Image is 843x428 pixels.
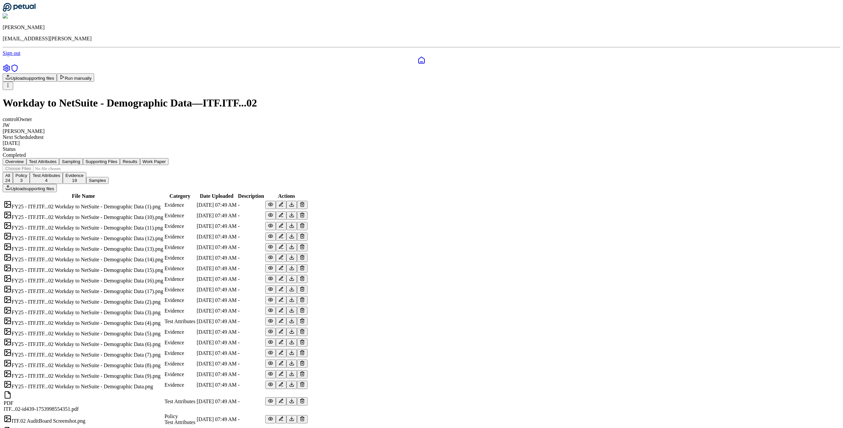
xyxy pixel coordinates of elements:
a: Dashboard [3,56,840,64]
td: FY25 - ITF.ITF...02 Workday to NetSuite - Demographic Data (3).png [3,306,164,316]
td: [DATE] 07:49 AM [196,391,237,412]
div: Test Attributes [165,319,196,324]
td: - [238,221,264,231]
td: [DATE] 07:49 AM [196,413,237,426]
button: Preview File (hover for quick preview, click for full view) [265,360,276,368]
td: [DATE] 07:49 AM [196,253,237,263]
button: Samples [86,177,109,184]
button: More Options [3,82,13,90]
a: Sign out [3,50,20,56]
th: Category [164,193,196,199]
button: Add/Edit Description [276,397,286,406]
button: Preview File (hover for quick preview, click for full view) [265,285,276,294]
div: Next Scheduled test [3,134,840,140]
button: Download File [286,254,297,262]
button: Download File [286,397,297,406]
button: Add/Edit Description [276,222,286,230]
td: [DATE] 07:49 AM [196,317,237,326]
td: FY25 - ITF.ITF...02 Workday to NetSuite - Demographic Data (12).png [3,232,164,242]
button: Add/Edit Description [276,264,286,273]
button: Delete File [297,397,308,406]
td: - [238,306,264,316]
button: Download File [286,275,297,283]
td: - [238,295,264,305]
img: Shekhar Khedekar [3,13,47,19]
div: Evidence [165,266,196,272]
button: All24 [3,172,13,184]
div: Test Attributes [165,399,196,405]
button: Preview File (hover for quick preview, click for full view) [265,349,276,357]
th: Date Uploaded [196,193,237,199]
button: Add/Edit Description [276,381,286,389]
td: ITF...02-id439-1753998554351.pdf [3,391,164,412]
a: Settings [3,67,11,73]
button: Test Attributes [26,158,59,165]
button: Preview File (hover for quick preview, click for full view) [265,296,276,304]
div: PDF [4,400,163,406]
div: Evidence [165,350,196,356]
button: Delete File [297,222,308,230]
td: [DATE] 07:49 AM [196,242,237,252]
button: Supporting Files [83,158,120,165]
button: Download File [286,222,297,230]
h1: Workday to NetSuite - Demographic Data — ITF.ITF...02 [3,97,840,109]
td: FY25 - ITF.ITF...02 Workday to NetSuite - Demographic Data (6).png [3,338,164,348]
div: 24 [5,178,10,183]
button: Add/Edit Description [276,307,286,315]
td: - [238,369,264,379]
button: Overview [3,158,26,165]
button: Delete File [297,243,308,251]
td: - [238,348,264,358]
button: Download File [286,285,297,294]
td: [DATE] 07:49 AM [196,221,237,231]
button: Add/Edit Description [276,285,286,294]
td: - [238,359,264,369]
div: Evidence [165,371,196,377]
button: Preview File (hover for quick preview, click for full view) [265,222,276,230]
button: Preview File (hover for quick preview, click for full view) [265,338,276,347]
button: Download File [286,201,297,209]
button: Delete File [297,381,308,389]
button: Download File [286,415,297,423]
button: Delete File [297,254,308,262]
button: Add/Edit Description [276,349,286,357]
td: - [238,242,264,252]
td: [DATE] 07:49 AM [196,232,237,242]
button: Add/Edit Description [276,360,286,368]
td: - [238,285,264,295]
button: Delete File [297,360,308,368]
td: [DATE] 07:49 AM [196,211,237,221]
button: Preview File (hover for quick preview, click for full view) [265,243,276,251]
div: Evidence [165,223,196,229]
td: - [238,338,264,348]
div: Evidence [165,202,196,208]
button: Add/Edit Description [276,296,286,304]
button: Policy3 [13,172,30,184]
button: Uploadsupporting files [3,184,57,192]
button: Evidence19 [63,172,86,184]
button: Results [120,158,140,165]
button: Preview File (hover for quick preview, click for full view) [265,233,276,241]
button: Add/Edit Description [276,211,286,220]
td: [DATE] 07:49 AM [196,369,237,379]
button: Download File [286,360,297,368]
button: Download File [286,370,297,378]
div: Evidence [165,213,196,219]
div: control Owner [3,116,840,122]
button: Add/Edit Description [276,415,286,423]
button: Add/Edit Description [276,328,286,336]
div: Evidence [165,308,196,314]
div: Evidence [165,340,196,346]
td: - [238,317,264,326]
td: [DATE] 07:49 AM [196,306,237,316]
button: Delete File [297,201,308,209]
td: [DATE] 07:49 AM [196,295,237,305]
td: - [238,327,264,337]
div: Policy [165,413,196,419]
button: Delete File [297,307,308,315]
th: Actions [265,193,308,199]
button: Delete File [297,264,308,273]
button: Download File [286,233,297,241]
button: Delete File [297,328,308,336]
td: [DATE] 07:49 AM [196,274,237,284]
